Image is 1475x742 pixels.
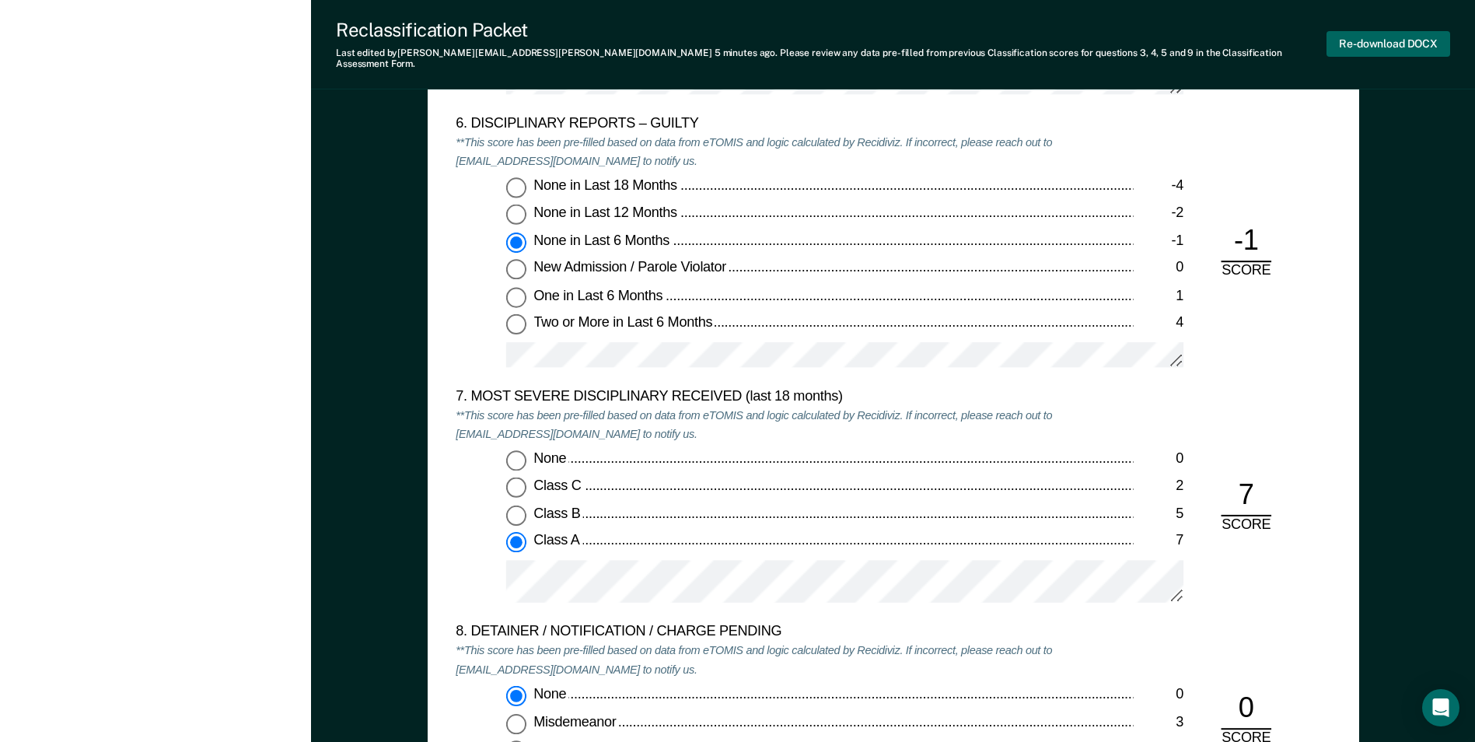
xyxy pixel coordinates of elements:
input: None0 [506,686,526,706]
em: **This score has been pre-filled based on data from eTOMIS and logic calculated by Recidiviz. If ... [456,408,1052,441]
div: -1 [1221,223,1271,261]
div: Open Intercom Messenger [1422,689,1459,726]
input: Class C2 [506,478,526,498]
input: New Admission / Parole Violator0 [506,260,526,280]
input: Class A7 [506,533,526,553]
div: -1 [1133,232,1183,250]
input: None in Last 18 Months-4 [506,177,526,198]
span: None in Last 12 Months [533,205,680,220]
span: New Admission / Parole Violator [533,260,729,275]
button: Re-download DOCX [1326,31,1450,57]
span: Class C [533,478,584,493]
span: Class B [533,506,583,521]
input: None in Last 6 Months-1 [506,232,526,252]
span: 5 minutes ago [715,47,775,58]
span: Two or More in Last 6 Months [533,314,715,330]
em: **This score has been pre-filled based on data from eTOMIS and logic calculated by Recidiviz. If ... [456,643,1052,676]
div: 1 [1133,287,1183,306]
div: -2 [1133,205,1183,223]
input: Misdemeanor3 [506,713,526,733]
div: 7. MOST SEVERE DISCIPLINARY RECEIVED (last 18 months) [456,388,1133,407]
div: 0 [1133,260,1183,278]
span: Misdemeanor [533,713,619,729]
input: None in Last 12 Months-2 [506,205,526,225]
input: One in Last 6 Months1 [506,287,526,307]
div: SCORE [1208,516,1284,534]
span: One in Last 6 Months [533,287,666,303]
div: 4 [1133,314,1183,333]
input: Class B5 [506,506,526,526]
span: None in Last 18 Months [533,177,680,193]
em: **This score has been pre-filled based on data from eTOMIS and logic calculated by Recidiviz. If ... [456,135,1052,168]
span: Class A [533,533,582,548]
div: 5 [1133,506,1183,524]
div: Reclassification Packet [336,19,1326,41]
div: 7 [1221,478,1271,516]
input: Two or More in Last 6 Months4 [506,314,526,334]
div: 6. DISCIPLINARY REPORTS – GUILTY [456,115,1133,134]
div: 2 [1133,478,1183,496]
input: None0 [506,450,526,471]
div: 7 [1133,533,1183,551]
div: 0 [1221,691,1271,729]
div: 3 [1133,713,1183,732]
div: 0 [1133,450,1183,469]
div: 0 [1133,686,1183,705]
span: None in Last 6 Months [533,232,672,247]
div: SCORE [1208,261,1284,280]
span: None [533,450,569,466]
div: 8. DETAINER / NOTIFICATION / CHARGE PENDING [456,624,1133,642]
span: None [533,686,569,702]
div: -4 [1133,177,1183,196]
div: Last edited by [PERSON_NAME][EMAIL_ADDRESS][PERSON_NAME][DOMAIN_NAME] . Please review any data pr... [336,47,1326,70]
